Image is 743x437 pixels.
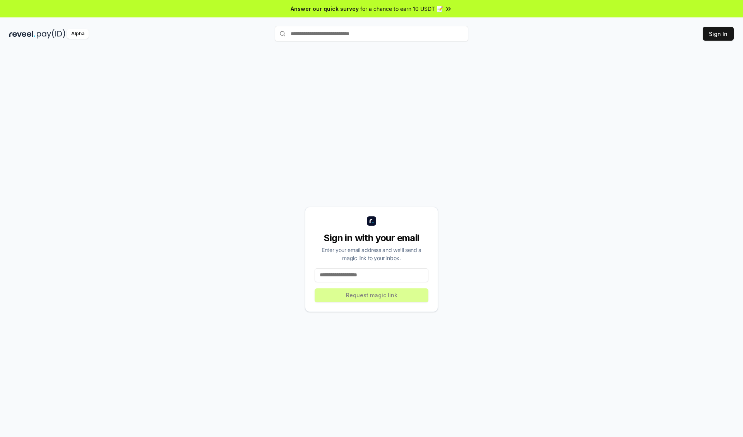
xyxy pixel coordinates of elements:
div: Enter your email address and we’ll send a magic link to your inbox. [315,246,428,262]
span: for a chance to earn 10 USDT 📝 [360,5,443,13]
div: Alpha [67,29,89,39]
div: Sign in with your email [315,232,428,244]
img: reveel_dark [9,29,35,39]
img: logo_small [367,216,376,226]
button: Sign In [703,27,734,41]
img: pay_id [37,29,65,39]
span: Answer our quick survey [291,5,359,13]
